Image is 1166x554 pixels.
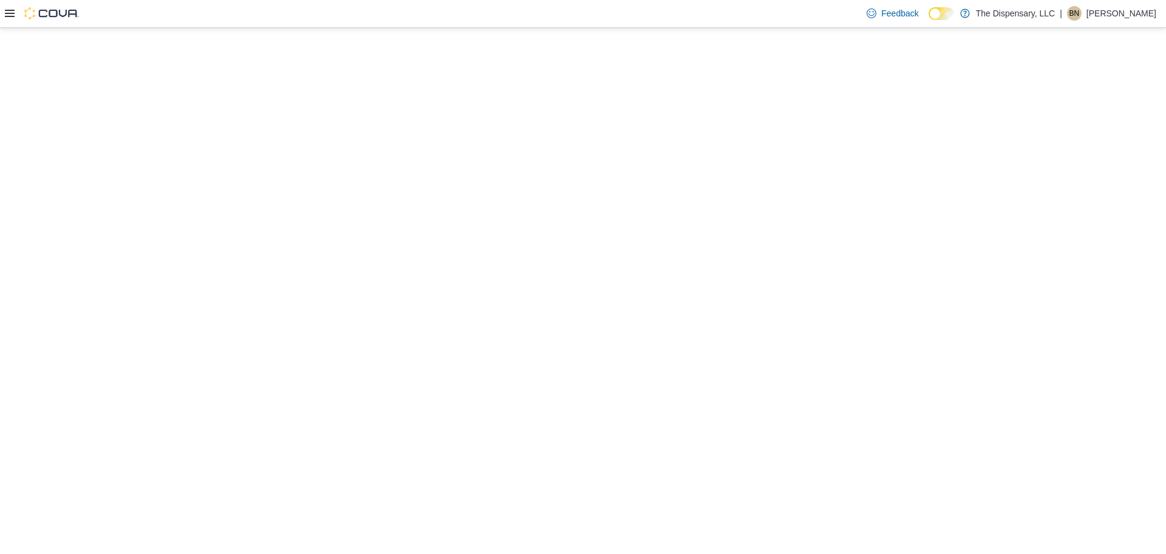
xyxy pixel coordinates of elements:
[929,7,954,20] input: Dark Mode
[24,7,79,19] img: Cova
[1060,6,1062,21] p: |
[1086,6,1156,21] p: [PERSON_NAME]
[862,1,923,26] a: Feedback
[1067,6,1082,21] div: Benjamin Nichols
[881,7,918,19] span: Feedback
[1069,6,1080,21] span: BN
[929,20,929,21] span: Dark Mode
[976,6,1055,21] p: The Dispensary, LLC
